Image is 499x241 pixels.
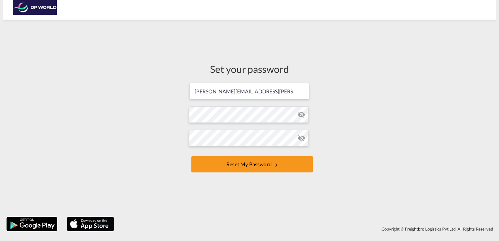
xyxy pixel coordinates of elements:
[191,156,313,172] button: UPDATE MY PASSWORD
[189,83,309,99] input: Email address
[298,111,305,119] md-icon: icon-eye-off
[117,223,496,234] div: Copyright © Freightbro Logistics Pvt Ltd. All Rights Reserved
[189,62,310,76] div: Set your password
[298,134,305,142] md-icon: icon-eye-off
[66,216,115,232] img: apple.png
[6,216,58,232] img: google.png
